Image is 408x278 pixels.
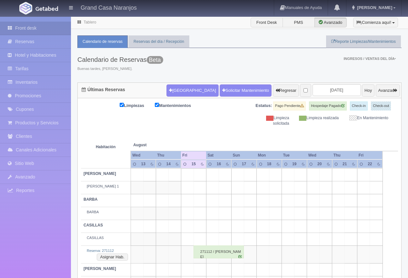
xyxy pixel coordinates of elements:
th: Sat [206,151,231,160]
input: Limpiezas [120,103,124,107]
button: Hoy [362,84,374,97]
div: 20 [316,161,323,167]
img: Getabed [19,2,32,14]
button: Asignar Hab. [97,254,128,261]
img: Getabed [35,6,58,11]
span: Beta [147,56,163,64]
th: Thu [332,151,357,160]
div: 21 [341,161,348,167]
b: CASILLAS [84,223,103,227]
b: BARBA [84,197,97,202]
label: Check-in [350,101,368,110]
a: Reporte Limpiezas/Mantenimientos [326,35,401,48]
th: Fri [181,151,206,160]
a: Reserva: 271112 [87,249,114,253]
label: Estatus: [255,103,272,109]
span: Ingresos / Ventas del día [343,57,396,61]
a: Calendario de reservas [77,35,128,48]
label: Front Desk [251,18,283,27]
div: 19 [291,161,298,167]
th: Thu [156,151,181,160]
h4: Grand Casa Naranjos [81,3,137,11]
span: August [133,142,178,148]
label: Mantenimientos [155,101,201,109]
div: Limpieza solicitada [244,115,294,126]
button: ¡Comienza aquí! [353,18,398,27]
div: En Mantenimiento [343,115,393,121]
th: Mon [257,151,282,160]
span: [PERSON_NAME] [355,5,392,10]
button: Avanzar [376,84,400,97]
div: 14 [165,161,172,167]
div: BARBA [84,210,128,215]
div: 16 [215,161,223,167]
a: Tablero [84,20,96,24]
label: Check-out [371,101,391,110]
strong: Habitación [96,145,115,149]
a: Reservas del día / Recepción [128,35,189,48]
th: Wed [307,151,332,160]
div: 22 [366,161,374,167]
span: Buenas tardes, [PERSON_NAME]. [77,66,163,72]
th: Fri [357,151,383,160]
div: CASILLAS [84,235,128,241]
label: Pago Pendiente [273,101,306,110]
div: 15 [190,161,197,167]
th: Sun [231,151,256,160]
div: 17 [240,161,248,167]
div: [PERSON_NAME] 1 [84,184,128,189]
h4: Últimas Reservas [82,87,125,92]
input: Mantenimientos [155,103,159,107]
b: [PERSON_NAME] [84,266,116,271]
label: Hospedaje Pagado [309,101,347,110]
h3: Calendario de Reservas [77,56,163,63]
button: [GEOGRAPHIC_DATA] [166,84,218,97]
label: PMS [283,18,315,27]
label: Limpiezas [120,101,154,109]
div: 13 [140,161,147,167]
div: Limpieza realizada [294,115,343,121]
a: Solicitar Mantenimiento [220,84,272,97]
label: Avanzado [314,18,347,27]
button: Regresar [273,84,299,97]
div: 18 [265,161,273,167]
th: Wed [131,151,156,160]
b: [PERSON_NAME] [84,171,116,176]
div: 271112 / [PERSON_NAME] [194,245,244,258]
th: Tue [282,151,307,160]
